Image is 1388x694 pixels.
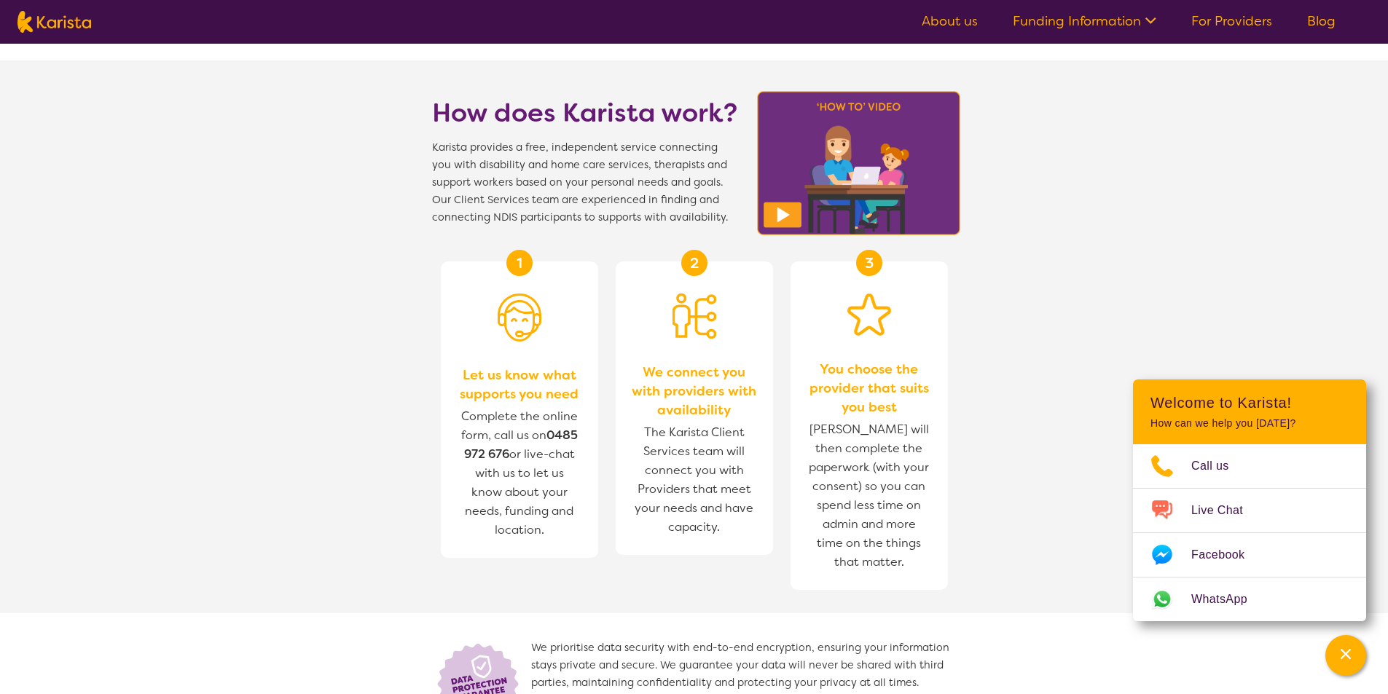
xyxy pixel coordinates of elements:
[630,363,758,419] span: We connect you with providers with availability
[461,409,578,537] span: Complete the online form, call us on or live-chat with us to let us know about your needs, fundin...
[753,87,965,240] img: Karista video
[432,139,738,226] span: Karista provides a free, independent service connecting you with disability and home care service...
[506,250,533,276] div: 1
[1133,379,1366,621] div: Channel Menu
[1133,444,1366,621] ul: Choose channel
[1191,588,1265,610] span: WhatsApp
[455,366,584,403] span: Let us know what supports you need
[856,250,882,276] div: 3
[1150,394,1349,411] h2: Welcome to Karista!
[681,250,707,276] div: 2
[805,360,933,417] span: You choose the provider that suits you best
[1013,12,1156,30] a: Funding Information
[1325,635,1366,676] button: Channel Menu
[922,12,978,30] a: About us
[630,419,758,540] span: The Karista Client Services team will connect you with Providers that meet your needs and have ca...
[1307,12,1336,30] a: Blog
[673,293,716,339] img: Person being matched to services icon
[498,293,541,342] img: Person with headset icon
[1191,544,1262,566] span: Facebook
[1133,577,1366,621] a: Web link opens in a new tab.
[1191,500,1260,521] span: Live Chat
[847,293,891,336] img: Star icon
[17,11,91,33] img: Karista logo
[432,95,738,130] h1: How does Karista work?
[805,417,933,575] span: [PERSON_NAME] will then complete the paperwork (with your consent) so you can spend less time on ...
[1150,417,1349,430] p: How can we help you [DATE]?
[1191,455,1247,477] span: Call us
[1191,12,1272,30] a: For Providers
